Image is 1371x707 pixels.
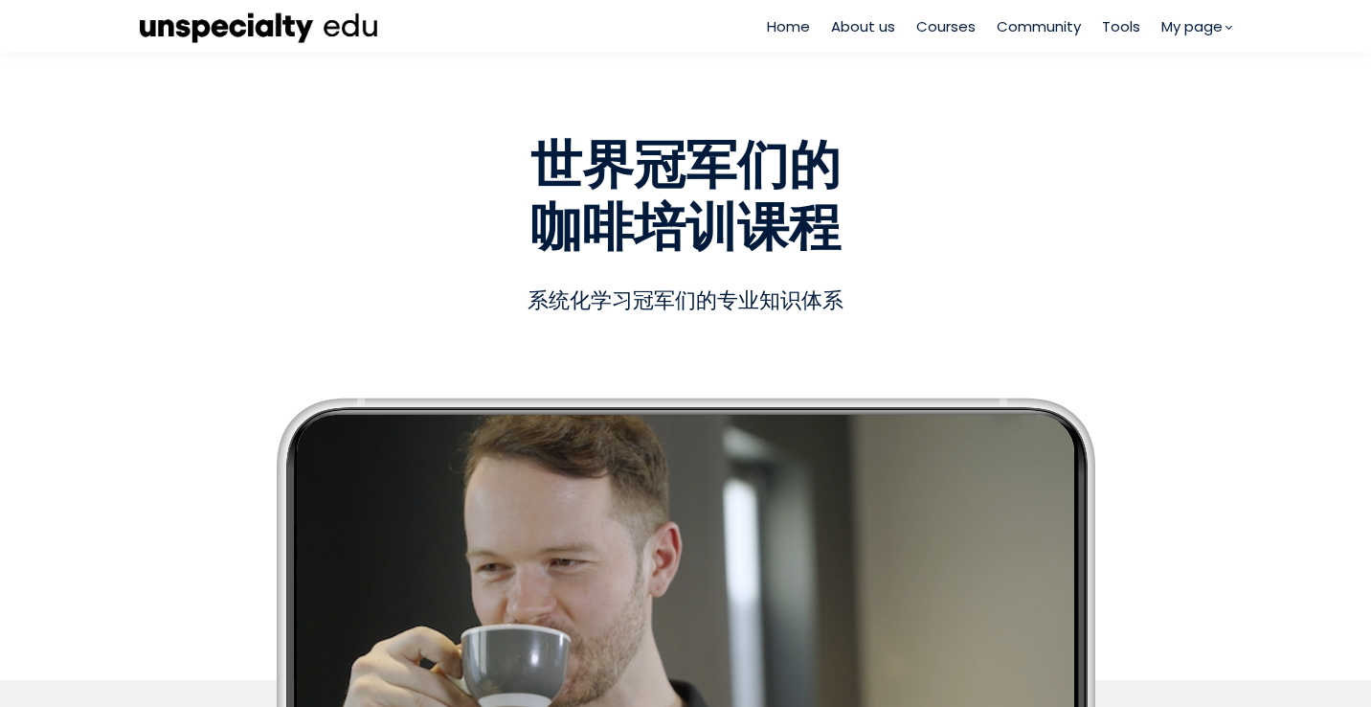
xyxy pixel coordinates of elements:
a: My page [1161,15,1231,37]
a: About us [831,15,895,37]
a: Home [767,15,810,37]
img: ec8cb47d53a36d742fcbd71bcb90b6e6.png [140,9,379,44]
a: Courses [916,15,976,37]
div: 系统化学习冠军们的专业知识体系 [140,283,1231,318]
a: Community [997,15,1081,37]
span: My page [1161,15,1223,37]
a: Tools [1102,15,1140,37]
h1: 世界冠军们的 咖啡培训课程 [140,134,1231,259]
